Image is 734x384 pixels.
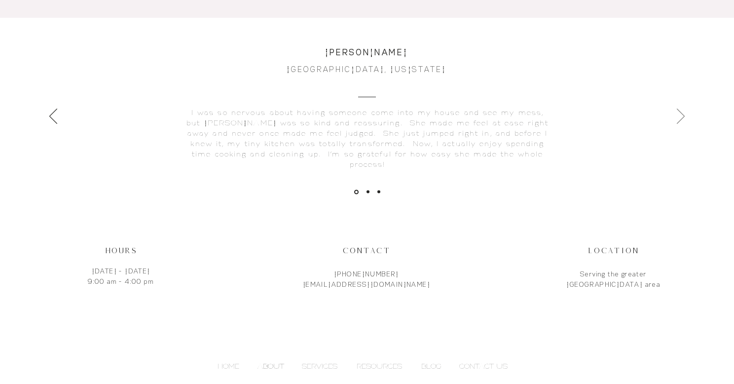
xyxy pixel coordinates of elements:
[186,108,549,169] span: I was so nervous about having someone come into my house and see my mess, but [PERSON_NAME] was s...
[297,359,352,374] a: SERVICES
[352,359,416,374] a: RESOURCES
[454,359,513,374] p: CONTACT US
[49,109,57,125] button: Previous
[325,46,407,58] span: [PERSON_NAME]
[367,191,369,193] a: Client Two
[352,359,407,374] p: RESOURCES
[213,359,253,374] a: HOME
[535,269,692,279] p: Serving the greater
[677,109,685,125] button: Next
[334,269,399,278] a: [PHONE_NUMBER]
[288,245,445,256] h5: Contact
[354,190,359,194] a: Client One
[416,359,454,374] a: BLOG
[535,245,692,256] h5: Location
[213,359,521,374] nav: Site
[377,191,380,193] a: Client Three
[416,359,446,374] p: BLOG
[287,64,446,74] span: [GEOGRAPHIC_DATA], [US_STATE]
[350,190,384,194] nav: Slides
[535,279,692,290] p: [GEOGRAPHIC_DATA] area
[297,359,342,374] p: SERVICES
[253,359,297,374] a: ABOUT
[42,266,200,287] p: [DATE] - [DATE] 9:00 am - 4:00 pm
[253,359,289,374] p: ABOUT
[303,280,430,289] a: [EMAIL_ADDRESS][DOMAIN_NAME]
[213,359,244,374] p: HOME
[42,245,200,256] h5: Hours
[454,359,521,374] a: CONTACT US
